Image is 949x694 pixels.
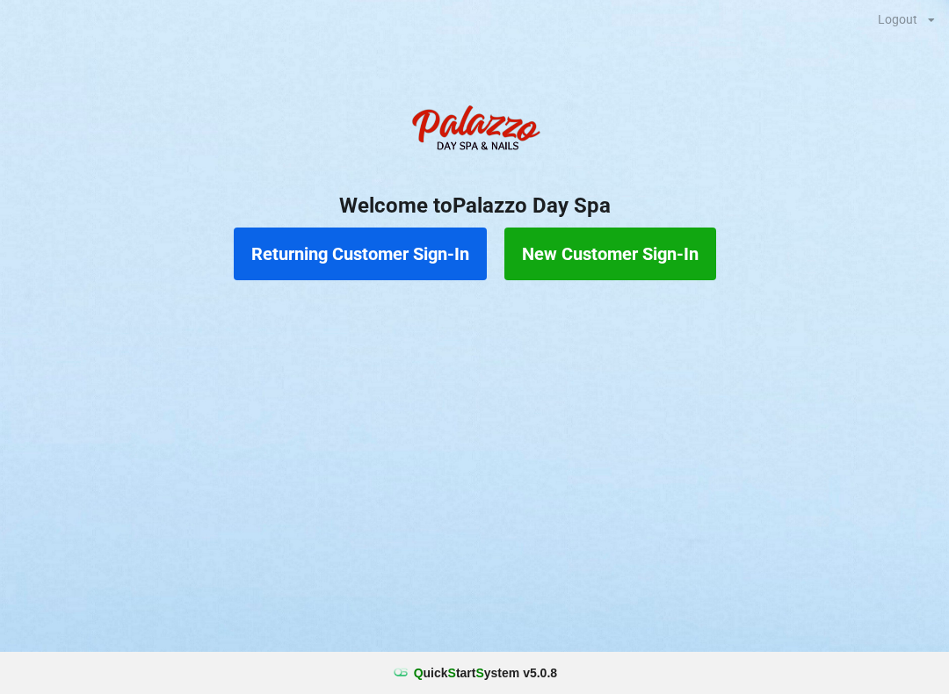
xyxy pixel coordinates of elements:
[414,664,557,682] b: uick tart ystem v 5.0.8
[448,666,456,680] span: S
[504,228,716,280] button: New Customer Sign-In
[404,96,545,166] img: PalazzoDaySpaNails-Logo.png
[475,666,483,680] span: S
[878,13,917,25] div: Logout
[392,664,409,682] img: favicon.ico
[414,666,424,680] span: Q
[234,228,487,280] button: Returning Customer Sign-In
